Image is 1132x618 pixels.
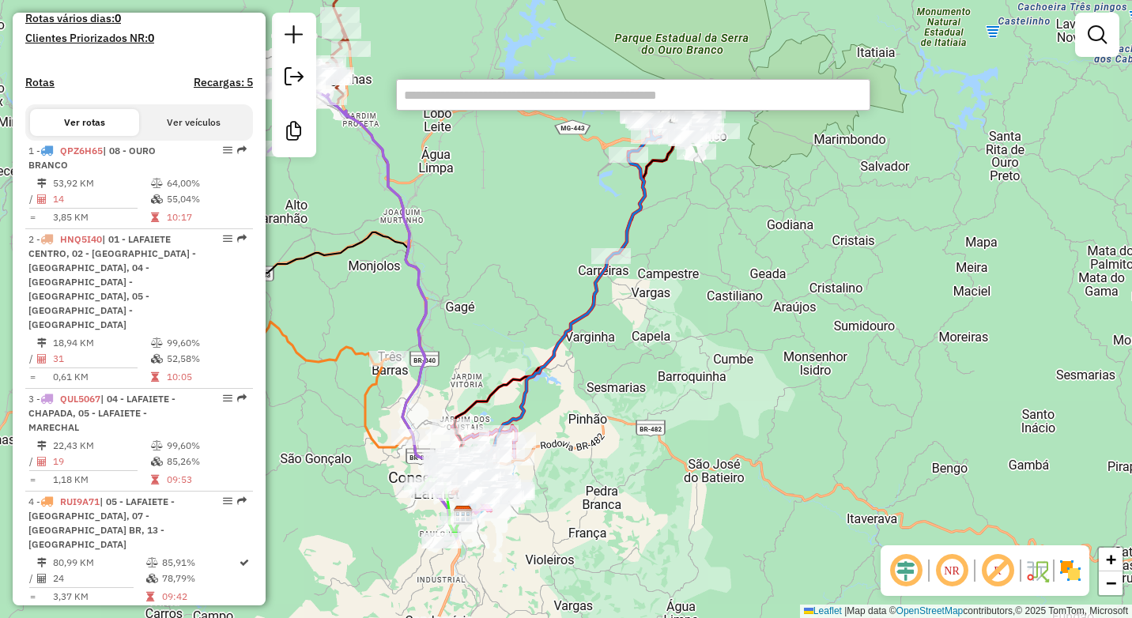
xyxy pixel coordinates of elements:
i: Total de Atividades [37,194,47,204]
td: / [28,571,36,586]
span: Ocultar NR [933,552,971,590]
td: = [28,589,36,605]
span: | 01 - LAFAIETE CENTRO, 02 - [GEOGRAPHIC_DATA] - [GEOGRAPHIC_DATA], 04 - [GEOGRAPHIC_DATA] - [GEO... [28,233,196,330]
span: 3 - [28,393,175,433]
img: Farid - Conselheiro Lafaiete [453,505,474,526]
td: 19 [52,454,150,469]
em: Opções [223,394,232,403]
span: Exibir rótulo [979,552,1017,590]
td: 14 [52,191,150,207]
i: % de utilização da cubagem [151,457,163,466]
em: Rota exportada [237,496,247,506]
a: Rotas [25,76,55,89]
a: Zoom out [1099,571,1123,595]
span: − [1106,573,1116,593]
span: QPZ6H65 [60,145,103,156]
td: 99,60% [166,438,246,454]
i: Total de Atividades [37,354,47,364]
td: 52,58% [166,351,246,367]
td: 1,18 KM [52,472,150,488]
button: Ver rotas [30,109,139,136]
i: Tempo total em rota [151,213,159,222]
i: Distância Total [37,179,47,188]
div: Map data © contributors,© 2025 TomTom, Microsoft [800,605,1132,618]
a: OpenStreetMap [896,605,964,616]
em: Opções [223,234,232,243]
span: + [1106,549,1116,569]
td: 22,43 KM [52,438,150,454]
span: HNQ5I40 [60,233,102,245]
div: Atividade não roteirizada - SUPERMERCADO AZEVEDO [457,472,496,488]
td: 85,26% [166,454,246,469]
td: 85,91% [161,555,238,571]
td: / [28,191,36,207]
td: 3,37 KM [52,589,145,605]
span: | 04 - LAFAIETE - CHAPADA, 05 - LAFAIETE - MARECHAL [28,393,175,433]
td: / [28,454,36,469]
i: Total de Atividades [37,574,47,583]
img: Fluxo de ruas [1024,558,1050,583]
td: 80,99 KM [52,555,145,571]
a: Criar modelo [278,115,310,151]
em: Rota exportada [237,394,247,403]
span: 2 - [28,233,196,330]
a: Exportar sessão [278,61,310,96]
td: = [28,369,36,385]
a: Zoom in [1099,548,1123,571]
i: Rota otimizada [240,558,249,567]
td: 09:53 [166,472,246,488]
td: 10:17 [166,209,246,225]
td: 10:05 [166,369,246,385]
td: 53,92 KM [52,175,150,191]
span: 4 - [28,496,175,550]
i: % de utilização da cubagem [151,354,163,364]
strong: 0 [148,31,154,45]
i: % de utilização da cubagem [146,574,158,583]
div: Atividade não roteirizada - ARMAZEM MIX SERVEBEM [421,533,461,548]
em: Opções [223,145,232,155]
td: 0,61 KM [52,369,150,385]
i: Distância Total [37,338,47,348]
h4: Clientes Priorizados NR: [25,32,253,45]
span: | 05 - LAFAIETE - [GEOGRAPHIC_DATA], 07 - [GEOGRAPHIC_DATA] BR, 13 - [GEOGRAPHIC_DATA] [28,496,175,550]
td: 18,94 KM [52,335,150,351]
i: Tempo total em rota [151,475,159,484]
td: 09:42 [161,589,238,605]
img: Exibir/Ocultar setores [1058,558,1083,583]
td: 64,00% [166,175,246,191]
td: 55,04% [166,191,246,207]
i: Tempo total em rota [151,372,159,382]
td: = [28,472,36,488]
div: Atividade não roteirizada - BAR DA CIDA [462,469,501,485]
i: % de utilização do peso [146,558,158,567]
button: Ver veículos [139,109,248,136]
span: | 08 - OURO BRANCO [28,145,156,171]
span: 1 - [28,145,156,171]
i: % de utilização do peso [151,338,163,348]
h4: Recargas: 5 [194,76,253,89]
span: | [844,605,847,616]
i: % de utilização da cubagem [151,194,163,204]
span: RUI9A71 [60,496,100,507]
td: 31 [52,351,150,367]
i: Tempo total em rota [146,592,154,601]
h4: Rotas vários dias: [25,12,253,25]
i: Total de Atividades [37,457,47,466]
span: QUL5067 [60,393,100,405]
i: Distância Total [37,558,47,567]
em: Rota exportada [237,145,247,155]
td: / [28,351,36,367]
em: Opções [223,496,232,506]
a: Leaflet [804,605,842,616]
td: 99,60% [166,335,246,351]
td: 3,85 KM [52,209,150,225]
em: Rota exportada [237,234,247,243]
i: % de utilização do peso [151,179,163,188]
strong: 0 [115,11,121,25]
i: Distância Total [37,441,47,450]
span: Ocultar deslocamento [887,552,925,590]
td: 78,79% [161,571,238,586]
td: = [28,209,36,225]
td: 24 [52,571,145,586]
